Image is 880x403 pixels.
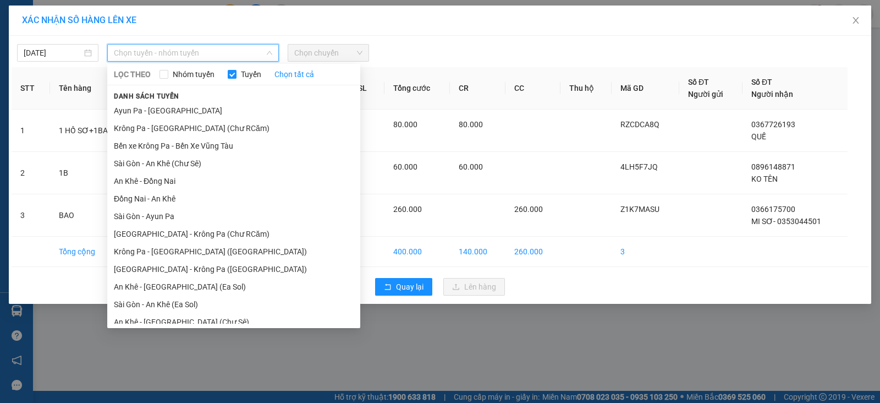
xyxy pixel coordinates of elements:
[107,296,360,313] li: Sài Gòn - An Khê (Ea Sol)
[266,50,273,56] span: down
[107,243,360,260] li: Krông Pa - [GEOGRAPHIC_DATA] ([GEOGRAPHIC_DATA])
[107,260,360,278] li: [GEOGRAPHIC_DATA] - Krông Pa ([GEOGRAPHIC_DATA])
[107,119,360,137] li: Krông Pa - [GEOGRAPHIC_DATA] (Chư RCăm)
[107,278,360,296] li: An Khê - [GEOGRAPHIC_DATA] (Ea Sol)
[107,102,360,119] li: Ayun Pa - [GEOGRAPHIC_DATA]
[12,194,50,237] td: 3
[50,237,136,267] td: Tổng cộng
[393,162,417,171] span: 60.000
[443,278,505,296] button: uploadLên hàng
[107,137,360,155] li: Bến xe Krông Pa - Bến Xe Vũng Tàu
[384,67,450,110] th: Tổng cước
[620,162,658,171] span: 4LH5F7JQ
[12,152,50,194] td: 2
[751,217,821,226] span: MI SƠ- 0353044501
[107,225,360,243] li: [GEOGRAPHIC_DATA] - Krông Pa (Chư RCăm)
[751,175,778,183] span: KO TÊN
[505,67,561,110] th: CC
[107,313,360,331] li: An Khê - [GEOGRAPHIC_DATA] (Chư Sê)
[393,120,417,129] span: 80.000
[612,237,679,267] td: 3
[114,68,151,80] span: LỌC THEO
[107,208,360,225] li: Sài Gòn - Ayun Pa
[12,67,50,110] th: STT
[751,120,795,129] span: 0367726193
[612,67,679,110] th: Mã GD
[24,47,82,59] input: 13/09/2025
[393,205,422,214] span: 260.000
[459,120,483,129] span: 80.000
[851,16,860,25] span: close
[107,91,186,101] span: Danh sách tuyến
[384,237,450,267] td: 400.000
[688,78,709,86] span: Số ĐT
[50,194,136,237] td: BAO
[168,68,219,80] span: Nhóm tuyến
[620,120,659,129] span: RZCDCA8Q
[751,132,766,141] span: QUẾ
[450,67,505,110] th: CR
[620,205,659,214] span: Z1K7MASU
[50,110,136,152] td: 1 HỒ SƠ+1BAO
[560,67,611,110] th: Thu hộ
[22,15,136,25] span: XÁC NHẬN SỐ HÀNG LÊN XE
[505,237,561,267] td: 260.000
[751,78,772,86] span: Số ĐT
[107,155,360,172] li: Sài Gòn - An Khê (Chư Sê)
[294,45,362,61] span: Chọn chuyến
[107,172,360,190] li: An Khê - Đồng Nai
[459,162,483,171] span: 60.000
[396,281,424,293] span: Quay lại
[274,68,314,80] a: Chọn tất cả
[840,6,871,36] button: Close
[114,45,272,61] span: Chọn tuyến - nhóm tuyến
[751,205,795,214] span: 0366175700
[688,90,723,99] span: Người gửi
[384,283,392,292] span: rollback
[50,67,136,110] th: Tên hàng
[751,162,795,171] span: 0896148871
[12,110,50,152] td: 1
[50,152,136,194] td: 1B
[375,278,432,296] button: rollbackQuay lại
[751,90,793,99] span: Người nhận
[107,190,360,208] li: Đồng Nai - An Khê
[514,205,543,214] span: 260.000
[450,237,505,267] td: 140.000
[237,68,266,80] span: Tuyến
